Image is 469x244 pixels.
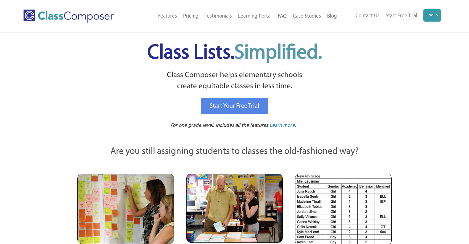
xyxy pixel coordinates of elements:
a: Testimonials [202,10,235,23]
img: Blue and Pink Paper Cards [186,174,283,242]
span: Learn more. [269,123,296,128]
a: Start Your Free Trial [201,98,268,114]
span: For one grade level. Includes all the features. [171,123,269,128]
nav: Header Menu [340,9,441,23]
span: Class Lists. [147,43,322,63]
a: Start Free Trial [383,9,420,23]
a: Pricing [180,10,202,23]
span: Simplified. [234,43,322,63]
a: Learn more. [269,122,296,130]
span: Start Your Free Trial [210,103,259,109]
img: Class Composer [23,10,114,23]
a: Learning Portal [235,10,275,23]
a: Case Studies [290,10,324,23]
p: Are you still assigning students to classes the old-fashioned way? [77,145,392,159]
p: Class Composer helps elementary schools create equitable classes in less time. [76,70,393,92]
a: Blog [324,10,340,23]
nav: Header Menu [134,10,340,23]
a: Log In [423,9,441,22]
a: FAQ [275,10,290,23]
a: Contact Us [352,9,383,23]
a: Features [155,10,180,23]
img: Teachers Looking at Sticky Notes [77,174,174,244]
